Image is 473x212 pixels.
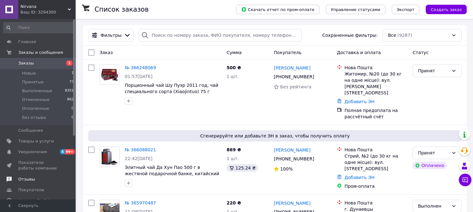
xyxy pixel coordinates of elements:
[344,153,407,172] div: Стрий, №2 (до 30 кг на одне місце): вул. [STREET_ADDRESS]
[227,164,258,172] div: 125.24 ₴
[139,29,302,42] input: Поиск по номеру заказа, ФИО покупателя, номеру телефона, Email, номеру накладной
[3,22,74,33] input: Поиск
[22,70,36,76] span: Новые
[418,149,449,156] div: Принят
[344,175,374,180] a: Добавить ЭН
[344,147,407,153] div: Нова Пошта
[227,200,241,205] span: 220 ₴
[397,33,412,38] span: (9287)
[100,64,120,85] a: Фото товару
[418,203,449,209] div: Выполнен
[65,149,75,154] span: 99+
[459,174,471,186] button: Чат с покупателем
[125,74,153,79] span: 01:57[DATE]
[125,83,218,100] a: Порционный чай Шу Пуэр 2011 год, чай специального сорта (Xiaojintuo) 75 г (≈15 шт)
[125,200,156,205] a: № 365970487
[412,50,429,55] span: Статус
[95,6,149,13] h1: Список заказов
[419,7,467,12] a: Создать заказ
[18,128,43,133] span: Сообщения
[280,84,311,89] span: Без рейтинга
[18,149,47,155] span: Уведомления
[418,67,449,74] div: Принят
[18,39,36,45] span: Главная
[22,79,44,85] span: Принятые
[227,50,242,55] span: Сумма
[72,70,74,76] span: 1
[100,67,119,83] img: Фото товару
[101,32,121,38] span: Фильтры
[66,60,72,66] span: 1
[22,88,52,94] span: Выполненные
[100,50,113,55] span: Заказ
[426,5,467,14] button: Создать заказ
[69,79,74,85] span: 73
[67,97,74,103] span: 862
[322,32,378,38] span: Сохраненные фильтры:
[392,5,419,14] button: Экспорт
[227,156,239,161] span: 1 шт.
[18,176,35,182] span: Отзывы
[22,106,49,111] span: Оплаченные
[273,154,315,163] div: [PHONE_NUMBER]
[344,99,374,104] a: Добавить ЭН
[18,60,34,66] span: Заказы
[274,65,310,71] a: [PERSON_NAME]
[72,106,74,111] span: 0
[280,166,293,171] span: 100%
[344,183,407,189] div: Пром-оплата
[18,187,44,193] span: Покупатели
[337,50,381,55] span: Доставка и оплата
[344,107,407,120] div: Полная предоплата на рассчётный счёт
[100,147,119,166] img: Фото товару
[60,149,65,154] span: 6
[20,4,68,9] span: Nirvana
[18,160,58,171] span: Показатели работы компании
[274,147,310,153] a: [PERSON_NAME]
[72,115,74,120] span: 0
[125,65,156,70] a: № 366248069
[18,138,54,144] span: Товары и услуги
[412,162,447,169] div: Оплачено
[344,64,407,71] div: Нова Пошта
[344,200,407,206] div: Нова Пошта
[91,133,459,139] span: Сгенерируйте или добавьте ЭН в заказ, чтобы получить оплату
[397,7,414,12] span: Экспорт
[274,200,310,206] a: [PERSON_NAME]
[22,115,46,120] span: без отзыва
[273,72,315,81] div: [PHONE_NUMBER]
[22,97,49,103] span: Отмененные
[326,5,385,14] button: Управление статусами
[20,9,76,15] div: Ваш ID: 3294300
[388,32,396,38] span: Все
[65,88,74,94] span: 8351
[125,165,219,182] a: Элитный чай Да Хун Пао 500 г в жестяной подарочной банке, китайский чай улун Дахунпао с гор Уи
[344,71,407,96] div: Житомир, №20 (до 30 кг на одне місце): вул. [PERSON_NAME][STREET_ADDRESS]
[331,7,380,12] span: Управление статусами
[125,147,156,152] a: № 366088021
[18,50,63,55] span: Заказы и сообщения
[236,5,320,14] button: Скачать отчет по пром-оплате
[431,7,462,12] span: Создать заказ
[241,7,314,12] span: Скачать отчет по пром-оплате
[125,156,153,161] span: 22:42[DATE]
[100,147,120,167] a: Фото товару
[227,65,241,70] span: 500 ₴
[18,198,52,204] span: Каталог ProSale
[227,74,239,79] span: 1 шт.
[227,147,241,152] span: 869 ₴
[274,50,302,55] span: Покупатель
